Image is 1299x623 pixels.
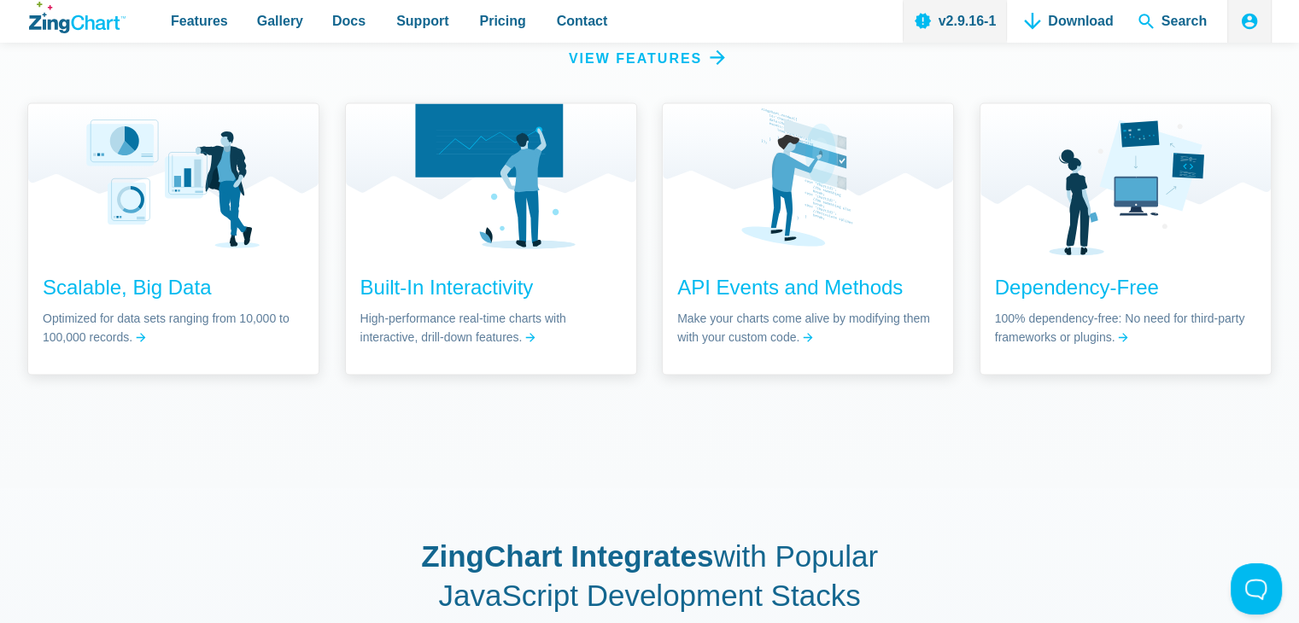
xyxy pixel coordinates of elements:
[360,276,534,299] a: Built-In Interactivity
[557,9,608,32] span: Contact
[257,9,303,32] span: Gallery
[479,9,525,32] span: Pricing
[569,47,730,70] a: View Features
[28,102,319,248] img: Scalable, Big Data Charts
[396,9,448,32] span: Support
[360,310,622,346] span: High-performance real-time charts with interactive, drill-down features.
[43,310,304,346] span: Optimized for data sets ranging from 10,000 to 100,000 records.
[346,102,636,249] img: Built-In Interactivity
[29,2,126,33] a: ZingChart Logo. Click to return to the homepage
[995,276,1159,299] a: Dependency-Free
[677,276,903,299] a: API Events and Methods
[980,102,1271,255] img: Dependency-Free
[400,536,899,614] h2: with Popular JavaScript Development Stacks
[677,310,939,346] span: Make your charts come alive by modifying them with your custom code.
[171,9,228,32] span: Features
[663,102,953,247] img: Api Events and Methods
[569,47,702,70] span: View Features
[995,310,1256,346] span: 100% dependency-free: No need for third-party frameworks or plugins.
[332,9,366,32] span: Docs
[43,276,211,299] a: Scalable, Big Data
[1231,563,1282,614] iframe: Toggle Customer Support
[421,539,713,572] strong: ZingChart Integrates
